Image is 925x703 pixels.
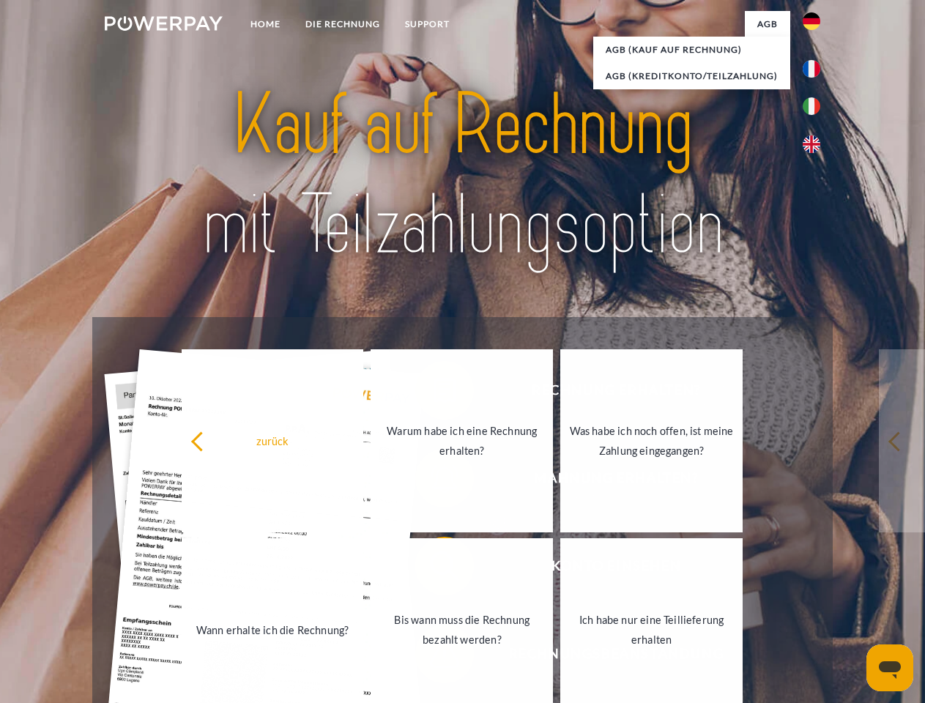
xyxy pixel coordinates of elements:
img: title-powerpay_de.svg [140,70,785,280]
div: Ich habe nur eine Teillieferung erhalten [569,610,734,650]
img: de [803,12,820,30]
a: Was habe ich noch offen, ist meine Zahlung eingegangen? [560,349,743,532]
div: Was habe ich noch offen, ist meine Zahlung eingegangen? [569,421,734,461]
div: Bis wann muss die Rechnung bezahlt werden? [379,610,544,650]
img: fr [803,60,820,78]
div: Warum habe ich eine Rechnung erhalten? [379,421,544,461]
img: logo-powerpay-white.svg [105,16,223,31]
iframe: Schaltfläche zum Öffnen des Messaging-Fensters [866,644,913,691]
div: Wann erhalte ich die Rechnung? [190,620,355,639]
a: agb [745,11,790,37]
div: zurück [190,431,355,450]
a: SUPPORT [393,11,462,37]
a: AGB (Kreditkonto/Teilzahlung) [593,63,790,89]
a: DIE RECHNUNG [293,11,393,37]
a: Home [238,11,293,37]
a: AGB (Kauf auf Rechnung) [593,37,790,63]
img: en [803,135,820,153]
img: it [803,97,820,115]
